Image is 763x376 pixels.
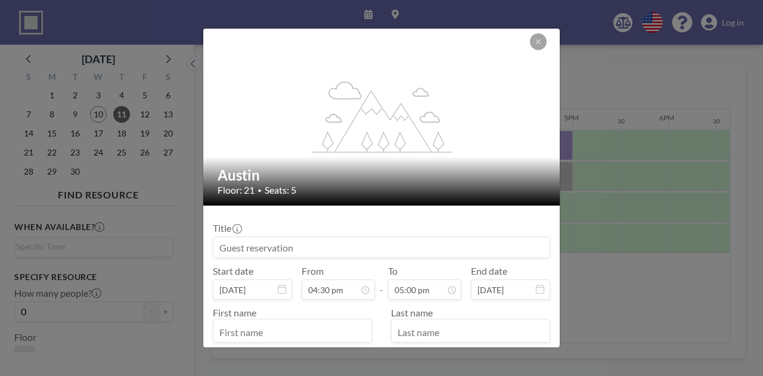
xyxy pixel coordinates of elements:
[302,265,324,277] label: From
[380,269,383,296] span: -
[213,265,253,277] label: Start date
[471,265,507,277] label: End date
[213,222,241,234] label: Title
[312,80,452,152] g: flex-grow: 1.2;
[265,184,296,196] span: Seats: 5
[258,186,262,195] span: •
[213,237,550,257] input: Guest reservation
[388,265,398,277] label: To
[213,307,256,318] label: First name
[392,322,550,342] input: Last name
[218,184,255,196] span: Floor: 21
[218,166,547,184] h2: Austin
[391,307,433,318] label: Last name
[213,322,371,342] input: First name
